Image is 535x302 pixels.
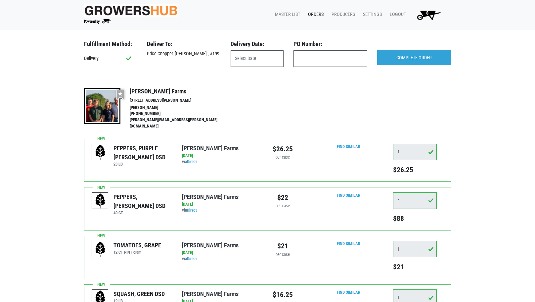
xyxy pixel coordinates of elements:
div: per case [273,154,293,161]
input: Qty [393,241,437,257]
a: Find Similar [337,290,360,295]
a: Direct [187,256,197,261]
div: TOMATOES, GRAPE [113,241,161,250]
a: Find Similar [337,193,360,198]
div: via [182,207,262,214]
a: 8 [409,8,446,22]
div: via [182,159,262,165]
div: Price Chopper, [PERSON_NAME] , #199 [142,50,226,58]
h6: 40 CT [113,210,172,215]
img: Powered by Big Wheelbarrow [84,19,111,24]
div: $21 [273,241,293,251]
h3: Delivery Date: [231,40,284,48]
h6: 23 LB [113,162,172,167]
div: PEPPERS, [PERSON_NAME] DSD [113,192,172,210]
h3: Fulfillment Method: [84,40,137,48]
li: [PERSON_NAME] [130,105,232,111]
li: [PHONE_NUMBER] [130,111,232,117]
a: [PERSON_NAME] Farms [182,193,239,200]
div: $16.25 [273,289,293,300]
h5: $88 [393,214,437,223]
h6: 12 CT PINT clam [113,250,161,255]
div: [DATE] [182,153,262,159]
a: Logout [384,8,409,21]
img: placeholder-variety-43d6402dacf2d531de610a020419775a.svg [92,241,109,258]
div: [DATE] [182,250,262,256]
a: Master List [270,8,303,21]
h3: PO Number: [293,40,367,48]
a: [PERSON_NAME] Farms [182,290,239,297]
h3: Deliver To: [147,40,221,48]
a: Direct [187,159,197,164]
li: [STREET_ADDRESS][PERSON_NAME] [130,97,232,104]
input: COMPLETE ORDER [377,50,451,66]
li: [PERSON_NAME][EMAIL_ADDRESS][PERSON_NAME][DOMAIN_NAME] [130,117,232,129]
input: Qty [393,192,437,209]
h5: $21 [393,263,437,271]
a: Find Similar [337,241,360,246]
img: placeholder-variety-43d6402dacf2d531de610a020419775a.svg [92,144,109,161]
input: Select Date [231,50,284,67]
div: $22 [273,192,293,203]
img: thumbnail-8a08f3346781c529aa742b86dead986c.jpg [84,88,120,124]
div: per case [273,252,293,258]
a: [PERSON_NAME] Farms [182,242,239,249]
a: Find Similar [337,144,360,149]
a: Orders [303,8,326,21]
div: via [182,256,262,262]
img: original-fc7597fdc6adbb9d0e2ae620e786d1a2.jpg [84,4,178,17]
input: Qty [393,144,437,160]
div: per case [273,203,293,209]
a: Direct [187,208,197,213]
h4: [PERSON_NAME] Farms [130,88,232,95]
a: [PERSON_NAME] Farms [182,145,239,152]
a: Producers [326,8,358,21]
h5: $26.25 [393,166,437,174]
a: Settings [358,8,384,21]
span: 8 [426,10,428,16]
div: SQUASH, GREEN DSD [113,289,165,298]
div: $26.25 [273,144,293,154]
img: Cart [414,8,443,22]
div: PEPPERS, PURPLE [PERSON_NAME] DSD [113,144,172,162]
div: [DATE] [182,201,262,208]
img: placeholder-variety-43d6402dacf2d531de610a020419775a.svg [92,193,109,209]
